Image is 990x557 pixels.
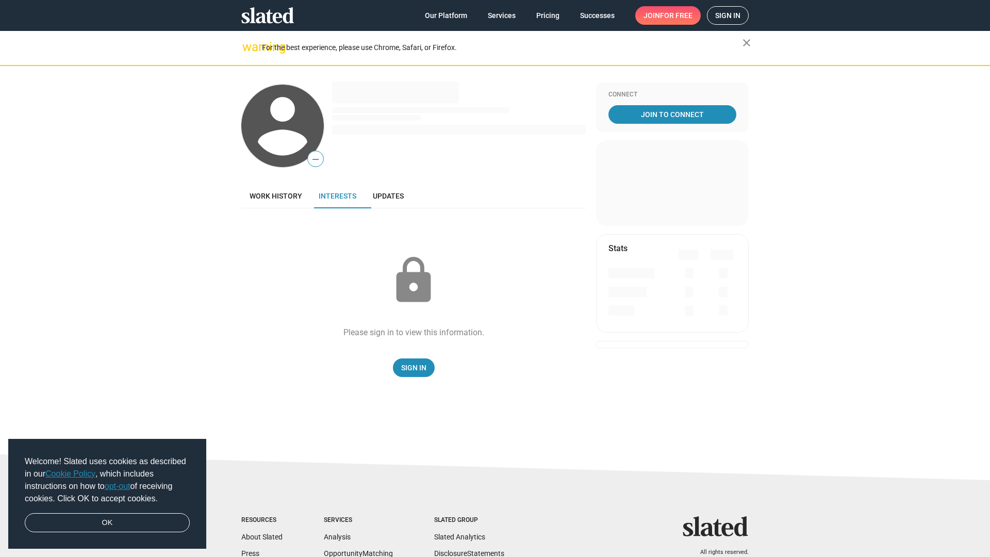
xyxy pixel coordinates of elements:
span: Our Platform [425,6,467,25]
a: About Slated [241,533,283,541]
div: Connect [608,91,736,99]
a: Updates [365,184,412,208]
a: Slated Analytics [434,533,485,541]
span: Successes [580,6,615,25]
a: Joinfor free [635,6,701,25]
a: opt-out [105,482,130,490]
a: Work history [241,184,310,208]
div: Resources [241,516,283,525]
a: Services [480,6,524,25]
a: Interests [310,184,365,208]
a: Sign in [707,6,749,25]
span: Join [643,6,692,25]
mat-card-title: Stats [608,243,628,254]
span: Join To Connect [610,105,734,124]
span: Services [488,6,516,25]
div: Slated Group [434,516,504,525]
span: Sign in [715,7,740,24]
div: For the best experience, please use Chrome, Safari, or Firefox. [262,41,742,55]
span: — [308,153,323,166]
span: Interests [319,192,356,200]
mat-icon: lock [388,255,439,306]
a: Analysis [324,533,351,541]
span: for free [660,6,692,25]
a: Sign In [393,358,435,377]
span: Sign In [401,358,426,377]
span: Work history [250,192,302,200]
span: Welcome! Slated uses cookies as described in our , which includes instructions on how to of recei... [25,455,190,505]
div: cookieconsent [8,439,206,549]
div: Services [324,516,393,525]
a: Successes [572,6,623,25]
mat-icon: warning [242,41,255,53]
a: Cookie Policy [45,469,95,478]
a: Pricing [528,6,568,25]
a: Join To Connect [608,105,736,124]
span: Updates [373,192,404,200]
a: Our Platform [417,6,475,25]
a: dismiss cookie message [25,513,190,533]
span: Pricing [536,6,559,25]
div: Please sign in to view this information. [343,327,484,338]
mat-icon: close [740,37,753,49]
